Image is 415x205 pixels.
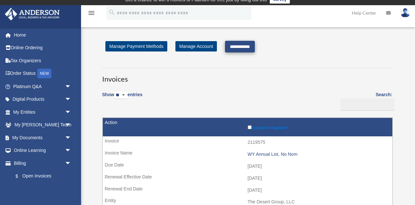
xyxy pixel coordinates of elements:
h3: Invoices [102,68,392,84]
a: menu [88,11,95,17]
a: My Documentsarrow_drop_down [5,131,81,144]
select: Showentries [114,92,127,99]
a: Order StatusNEW [5,67,81,80]
a: Home [5,28,81,41]
td: 2119575 [103,136,392,149]
a: Platinum Q&Aarrow_drop_down [5,80,81,93]
a: My [PERSON_NAME] Teamarrow_drop_down [5,119,81,131]
img: User Pic [400,8,410,17]
span: arrow_drop_down [65,157,78,170]
a: Billingarrow_drop_down [5,157,78,170]
td: [DATE] [103,184,392,197]
img: Anderson Advisors Platinum Portal [3,8,62,20]
div: WY Annual List, No Nom [248,152,389,157]
a: Past Invoices [9,183,78,196]
a: Manage Account [175,41,217,51]
a: Online Ordering [5,41,81,54]
i: search [108,9,115,16]
span: arrow_drop_down [65,106,78,119]
a: My Entitiesarrow_drop_down [5,106,81,119]
span: arrow_drop_down [65,93,78,106]
i: menu [88,9,95,17]
td: [DATE] [103,160,392,173]
label: Search: [338,91,392,111]
input: Search: [340,98,395,111]
label: Include in Payment [248,124,389,130]
span: arrow_drop_down [65,131,78,144]
span: $ [19,172,22,180]
span: arrow_drop_down [65,144,78,157]
a: Manage Payment Methods [105,41,167,51]
span: arrow_drop_down [65,80,78,93]
a: $Open Invoices [9,170,75,183]
div: NEW [37,69,52,78]
a: Digital Productsarrow_drop_down [5,93,81,106]
span: arrow_drop_down [65,119,78,132]
input: Include in Payment [248,125,252,129]
label: Show entries [102,91,142,106]
a: Online Learningarrow_drop_down [5,144,81,157]
a: Tax Organizers [5,54,81,67]
td: [DATE] [103,172,392,185]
